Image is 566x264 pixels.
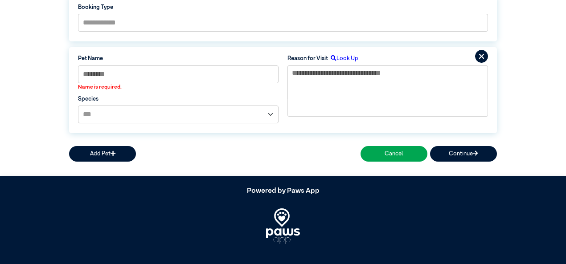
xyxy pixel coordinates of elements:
button: Add Pet [69,146,136,162]
h5: Powered by Paws App [69,187,497,195]
label: Reason for Visit [287,54,328,63]
label: Booking Type [78,3,488,12]
button: Cancel [361,146,427,162]
label: Pet Name [78,54,279,63]
label: Name is required. [78,83,279,91]
button: Continue [430,146,497,162]
img: PawsApp [266,208,300,244]
label: Look Up [328,54,358,63]
label: Species [78,95,279,103]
